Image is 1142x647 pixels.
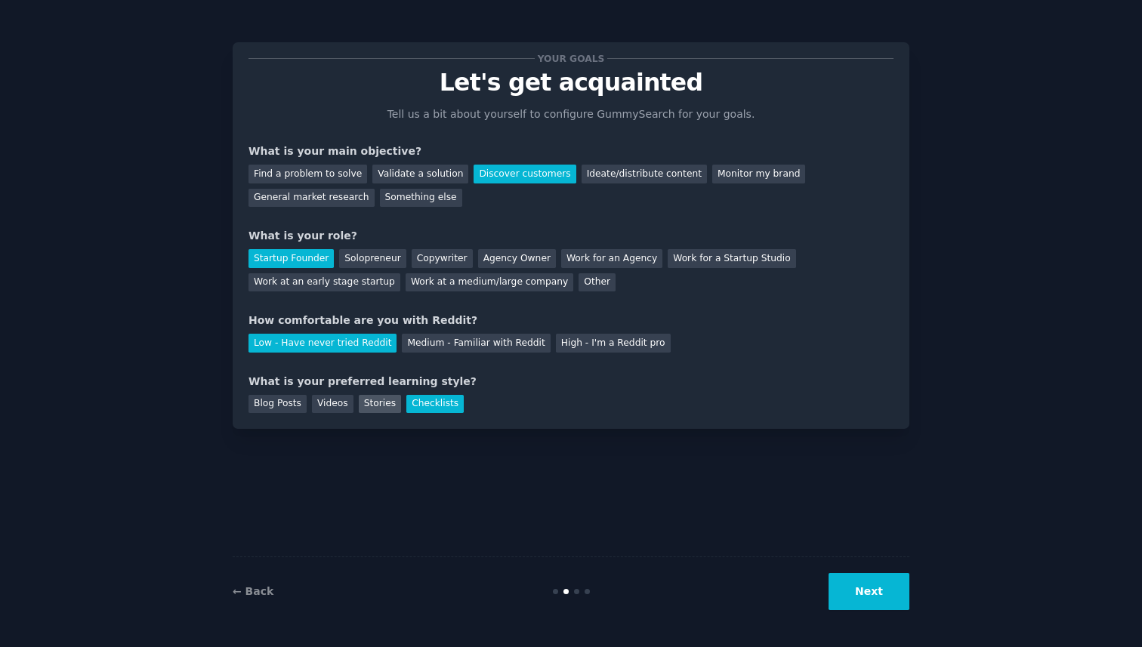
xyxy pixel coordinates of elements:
div: Ideate/distribute content [582,165,707,183]
div: Validate a solution [372,165,468,183]
div: Discover customers [474,165,576,183]
div: Checklists [406,395,464,414]
span: Your goals [535,51,607,66]
div: Stories [359,395,401,414]
div: Medium - Familiar with Reddit [402,334,550,353]
div: Work for an Agency [561,249,662,268]
div: Solopreneur [339,249,406,268]
div: Agency Owner [478,249,556,268]
div: What is your preferred learning style? [248,374,894,390]
button: Next [829,573,909,610]
div: Monitor my brand [712,165,805,183]
div: Work at a medium/large company [406,273,573,292]
div: Videos [312,395,353,414]
div: Work at an early stage startup [248,273,400,292]
div: Something else [380,189,462,208]
div: Copywriter [412,249,473,268]
div: Blog Posts [248,395,307,414]
div: What is your role? [248,228,894,244]
div: General market research [248,189,375,208]
div: Work for a Startup Studio [668,249,795,268]
div: How comfortable are you with Reddit? [248,313,894,328]
div: High - I'm a Reddit pro [556,334,671,353]
p: Let's get acquainted [248,69,894,96]
p: Tell us a bit about yourself to configure GummySearch for your goals. [381,106,761,122]
div: Startup Founder [248,249,334,268]
div: Find a problem to solve [248,165,367,183]
div: Low - Have never tried Reddit [248,334,397,353]
div: Other [579,273,616,292]
div: What is your main objective? [248,143,894,159]
a: ← Back [233,585,273,597]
